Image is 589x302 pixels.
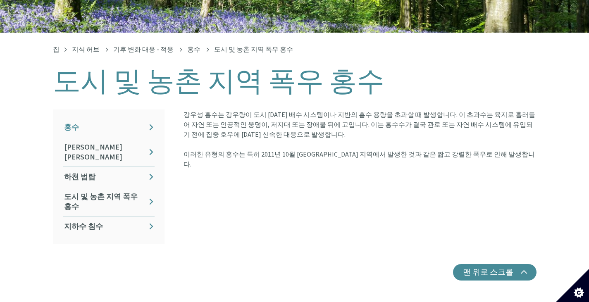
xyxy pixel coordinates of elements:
a: 지하수 침수 [63,217,155,236]
button: 맨 위로 스크롤 [453,264,537,281]
a: 홍수 [63,117,155,137]
a: 도시 및 농촌 지역 폭우 홍수 [63,187,155,216]
font: 강우성 홍수는 강우량이 도시 [DATE] 배수 시스템이나 지반의 흡수 용량을 초과할 때 발생합니다. 이 초과수는 육지로 흘러들어 자연 또는 인공적인 웅덩이, 저지대 또는 장애... [184,110,535,138]
font: 도시 및 농촌 지역 폭우 홍수 [64,192,138,211]
button: 쿠키 기본 설정 설정 [556,269,589,302]
font: 도시 및 농촌 지역 폭우 홍수 [214,45,293,53]
a: 기후 변화 대응 - 적응 [113,45,174,53]
a: 홍수 [187,45,200,53]
a: 집 [53,45,60,53]
font: 홍수 [64,122,79,132]
font: [PERSON_NAME] [PERSON_NAME] [64,142,122,162]
font: 이러한 유형의 홍수는 특히 2011년 10월 [GEOGRAPHIC_DATA] 지역에서 발생한 것과 같은 짧고 강렬한 폭우로 인해 발생합니다. [184,150,535,168]
a: [PERSON_NAME] [PERSON_NAME] [63,137,155,166]
font: 도시 및 농촌 지역 폭우 홍수 [53,63,384,98]
a: 지식 허브 [72,45,100,53]
a: 하천 범람 [63,167,155,186]
font: 지하수 침수 [64,221,103,231]
font: 맨 위로 스크롤 [463,267,513,277]
font: 하천 범람 [64,172,95,181]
